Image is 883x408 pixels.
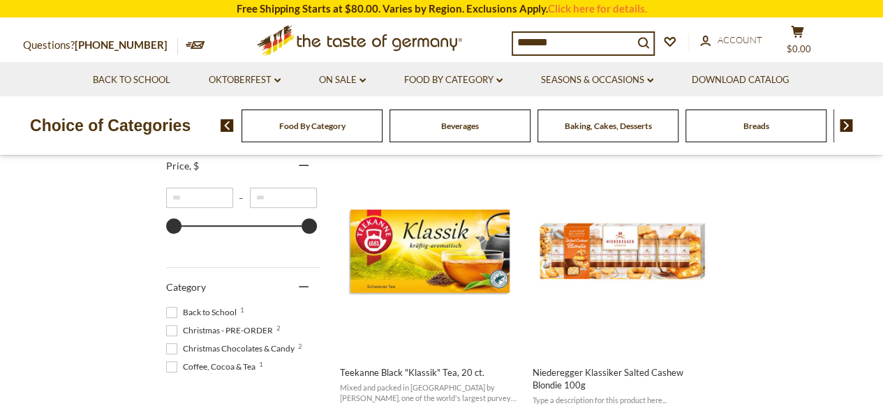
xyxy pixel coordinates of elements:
span: 1 [240,306,244,313]
span: Christmas - PRE-ORDER [166,324,277,337]
span: Category [166,281,206,293]
a: Food By Category [404,73,503,88]
span: – [233,192,250,203]
a: Seasons & Occasions [541,73,653,88]
span: Back to School [166,306,241,319]
span: Christmas Chocolates & Candy [166,342,299,355]
span: , $ [189,160,199,172]
span: Account [718,34,762,45]
a: Oktoberfest [209,73,281,88]
span: $0.00 [787,43,811,54]
a: Click here for details. [548,2,647,15]
a: Download Catalog [692,73,789,88]
span: Type a description for this product here... [532,395,713,405]
span: 2 [298,342,302,349]
a: Breads [743,121,769,131]
input: Minimum value [166,188,233,208]
span: Mixed and packed in [GEOGRAPHIC_DATA] by [PERSON_NAME], one of the world's largest purveyor of te... [340,382,521,404]
img: next arrow [840,119,853,132]
span: 2 [276,324,281,331]
a: Account [700,33,762,48]
span: 1 [259,361,263,368]
input: Maximum value [250,188,317,208]
a: On Sale [319,73,366,88]
a: Baking, Cakes, Desserts [565,121,652,131]
a: [PHONE_NUMBER] [75,38,168,51]
span: Price [166,160,199,172]
p: Questions? [23,36,178,54]
span: Coffee, Cocoa & Tea [166,361,260,373]
img: Niederegger Klassiker Salted Cashew Blondie 100g [530,159,715,344]
button: $0.00 [777,25,819,60]
a: Beverages [441,121,479,131]
span: Niederegger Klassiker Salted Cashew Blondie 100g [532,366,713,391]
img: Teekanne Black Klassik Tea [338,159,523,344]
span: Teekanne Black "Klassik" Tea, 20 ct. [340,366,521,379]
a: Back to School [93,73,170,88]
img: previous arrow [221,119,234,132]
a: Food By Category [279,121,346,131]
